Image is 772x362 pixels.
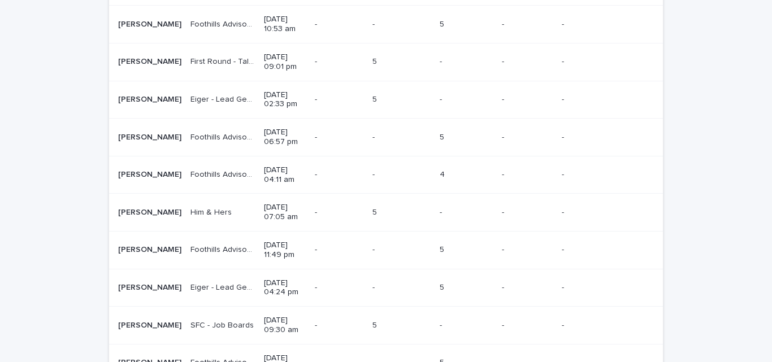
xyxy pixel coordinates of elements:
p: Foothills Advisory - Long Term Property Managers [190,168,257,180]
p: 5 [372,93,379,104]
p: Him & Hers [190,206,234,217]
p: - [502,206,506,217]
p: 5 [440,243,446,255]
p: [DATE] 02:33 pm [264,90,306,110]
p: Misha Nadeem [118,206,184,217]
p: - [502,281,506,293]
p: Misha Nadeem [118,319,184,330]
p: - [502,319,506,330]
p: - [502,55,506,67]
p: - [440,206,444,217]
p: - [315,55,319,67]
p: - [372,281,377,293]
p: - [502,130,506,142]
p: - [562,18,566,29]
p: Misha Nadeem [118,243,184,255]
p: [DATE] 11:49 pm [264,241,306,260]
tr: [PERSON_NAME][PERSON_NAME] Foothills Advisory - Long Term Property ManagersFoothills Advisory - L... [109,156,663,194]
p: - [372,18,377,29]
p: [DATE] 04:24 pm [264,278,306,298]
p: Misha Nadeem [118,55,184,67]
p: First Round - Talent Candidate List Logging [190,55,257,67]
p: - [562,93,566,104]
tr: [PERSON_NAME][PERSON_NAME] Foothills Advisory - Long Term Property ManagersFoothills Advisory - L... [109,6,663,43]
p: - [440,55,444,67]
p: 5 [440,281,446,293]
tr: [PERSON_NAME][PERSON_NAME] Eiger - Lead Generation and OutreachEiger - Lead Generation and Outrea... [109,81,663,119]
p: Misha Nadeem [118,281,184,293]
p: - [315,130,319,142]
p: - [315,319,319,330]
p: Eiger - Lead Generation and Outreach [190,281,257,293]
p: [DATE] 09:01 pm [264,53,306,72]
p: 5 [440,18,446,29]
p: Foothills Advisory - Long Term Property Managers [190,18,257,29]
p: - [562,243,566,255]
p: Misha Nadeem [118,168,184,180]
p: - [440,319,444,330]
p: - [502,18,506,29]
tr: [PERSON_NAME][PERSON_NAME] First Round - Talent Candidate List LoggingFirst Round - Talent Candid... [109,43,663,81]
p: - [502,168,506,180]
p: [DATE] 09:30 am [264,316,306,335]
p: Foothills Advisory - Long Term Property Managers [190,243,257,255]
p: - [315,93,319,104]
p: - [562,130,566,142]
p: - [562,319,566,330]
p: 5 [372,319,379,330]
tr: [PERSON_NAME][PERSON_NAME] Foothills Advisory - Long Term Property ManagersFoothills Advisory - L... [109,232,663,269]
p: - [440,93,444,104]
p: Misha Nadeem [118,18,184,29]
p: - [562,168,566,180]
tr: [PERSON_NAME][PERSON_NAME] SFC - Job BoardsSFC - Job Boards [DATE] 09:30 am-- 55 -- -- -- [109,307,663,344]
p: - [315,168,319,180]
p: - [315,243,319,255]
p: Eiger - Lead Generation and Outreach [190,93,257,104]
p: [DATE] 07:05 am [264,203,306,222]
p: - [502,93,506,104]
p: - [315,281,319,293]
p: - [562,281,566,293]
p: - [502,243,506,255]
p: Foothills Advisory - Mountain West Campaign [190,130,257,142]
p: - [562,55,566,67]
tr: [PERSON_NAME][PERSON_NAME] Foothills Advisory - Mountain West CampaignFoothills Advisory - Mounta... [109,119,663,156]
p: 5 [372,55,379,67]
p: - [562,206,566,217]
p: - [372,168,377,180]
p: - [372,130,377,142]
p: 5 [372,206,379,217]
p: 5 [440,130,446,142]
p: - [315,18,319,29]
p: [DATE] 04:11 am [264,165,306,185]
p: [DATE] 06:57 pm [264,128,306,147]
tr: [PERSON_NAME][PERSON_NAME] Eiger - Lead Generation and OutreachEiger - Lead Generation and Outrea... [109,269,663,307]
p: - [315,206,319,217]
p: Misha Nadeem [118,93,184,104]
p: [DATE] 10:53 am [264,15,306,34]
p: SFC - Job Boards [190,319,256,330]
p: Misha Nadeem [118,130,184,142]
p: 4 [440,168,447,180]
p: - [372,243,377,255]
tr: [PERSON_NAME][PERSON_NAME] Him & HersHim & Hers [DATE] 07:05 am-- 55 -- -- -- [109,194,663,232]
